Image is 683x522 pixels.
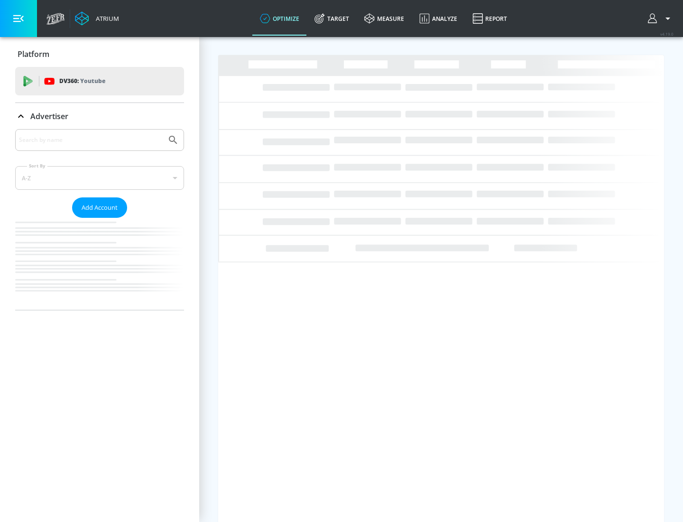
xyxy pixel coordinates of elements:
[15,218,184,310] nav: list of Advertiser
[18,49,49,59] p: Platform
[92,14,119,23] div: Atrium
[27,163,47,169] label: Sort By
[82,202,118,213] span: Add Account
[15,129,184,310] div: Advertiser
[30,111,68,121] p: Advertiser
[72,197,127,218] button: Add Account
[15,103,184,130] div: Advertiser
[75,11,119,26] a: Atrium
[660,31,674,37] span: v 4.19.0
[357,1,412,36] a: measure
[19,134,163,146] input: Search by name
[15,67,184,95] div: DV360: Youtube
[15,166,184,190] div: A-Z
[412,1,465,36] a: Analyze
[59,76,105,86] p: DV360:
[307,1,357,36] a: Target
[465,1,515,36] a: Report
[15,41,184,67] div: Platform
[80,76,105,86] p: Youtube
[252,1,307,36] a: optimize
